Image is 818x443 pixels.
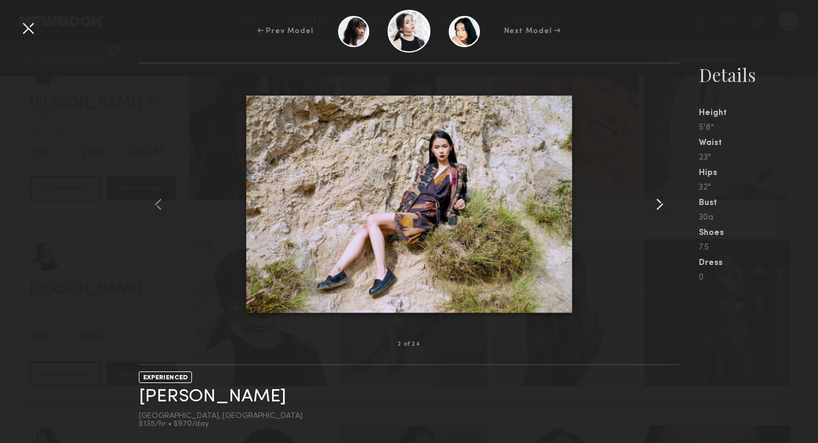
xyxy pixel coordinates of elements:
[257,26,314,37] div: ← Prev Model
[699,274,818,282] div: 0
[699,139,818,147] div: Waist
[397,341,421,348] div: 2 of 24
[699,62,818,87] div: Details
[699,199,818,207] div: Bust
[139,412,303,420] div: [GEOGRAPHIC_DATA], [GEOGRAPHIC_DATA]
[139,371,192,383] div: EXPERIENCED
[504,26,561,37] div: Next Model →
[699,124,818,132] div: 5'8"
[699,259,818,267] div: Dress
[139,420,303,428] div: $135/hr • $970/day
[139,387,286,406] a: [PERSON_NAME]
[699,169,818,177] div: Hips
[699,214,818,222] div: 30a
[699,154,818,162] div: 23"
[699,229,818,237] div: Shoes
[699,244,818,252] div: 7.5
[699,109,818,117] div: Height
[699,184,818,192] div: 32"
